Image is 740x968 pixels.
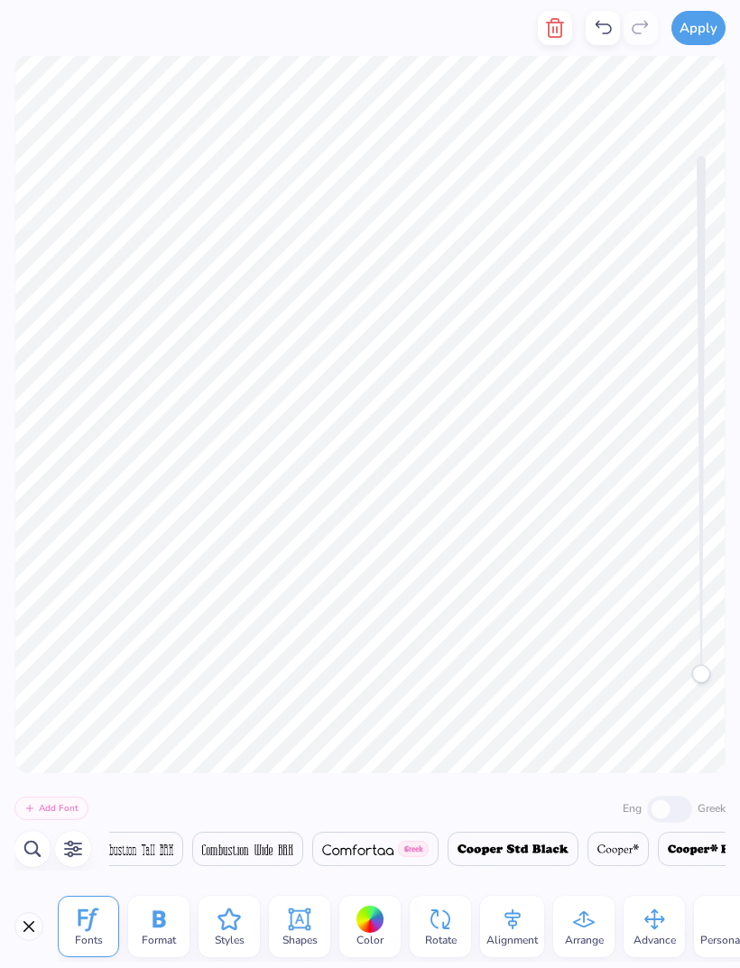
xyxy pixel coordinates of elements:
[692,665,710,683] div: Accessibility label
[671,11,726,45] button: Apply
[282,933,318,947] span: Shapes
[14,797,88,820] button: Add Font
[202,844,293,855] img: Combustion Wide BRK
[14,912,43,941] button: Close
[634,933,676,947] span: Advance
[565,933,604,947] span: Arrange
[95,844,172,855] img: Combustion Tall BRK
[215,933,245,947] span: Styles
[623,800,642,816] label: Eng
[398,841,429,857] span: Greek
[458,844,569,855] img: Cooper Std Black
[322,844,393,855] img: Comfortaa
[486,933,538,947] span: Alignment
[356,933,384,947] span: Color
[425,933,457,947] span: Rotate
[75,933,103,947] span: Fonts
[142,933,176,947] span: Format
[698,800,726,816] label: Greek
[597,844,640,855] img: Cooper*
